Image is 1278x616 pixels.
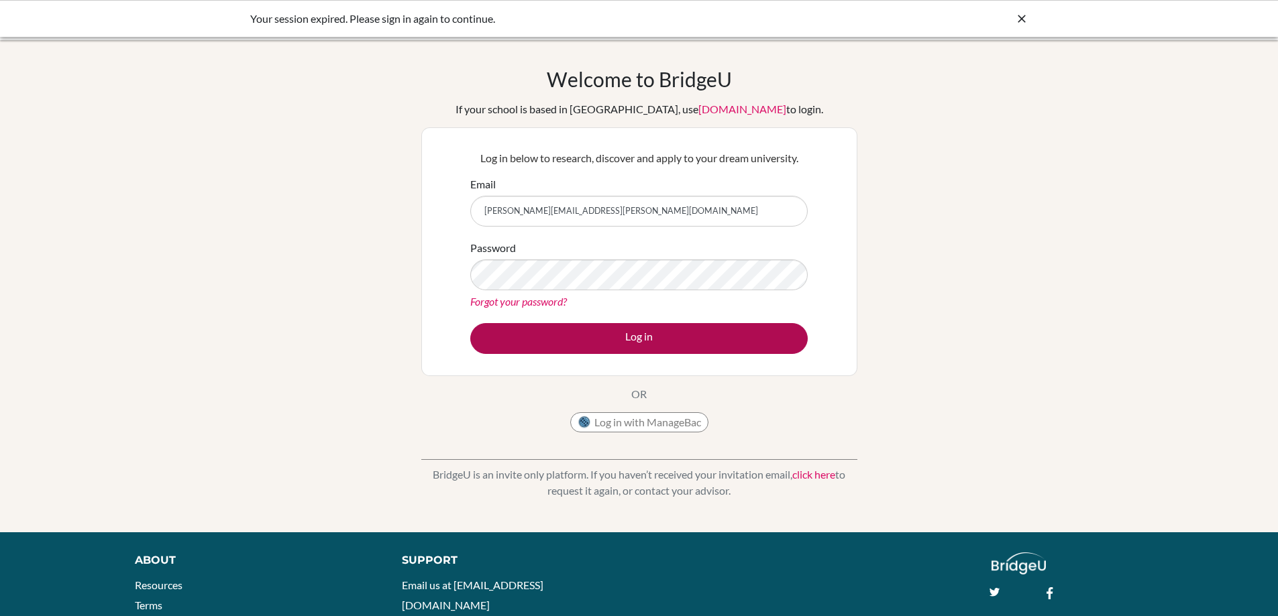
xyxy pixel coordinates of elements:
a: click here [792,468,835,481]
a: Terms [135,599,162,611]
p: BridgeU is an invite only platform. If you haven’t received your invitation email, to request it ... [421,467,857,499]
label: Password [470,240,516,256]
div: If your school is based in [GEOGRAPHIC_DATA], use to login. [456,101,823,117]
h1: Welcome to BridgeU [547,67,732,91]
div: Your session expired. Please sign in again to continue. [250,11,827,27]
img: logo_white@2x-f4f0deed5e89b7ecb1c2cc34c3e3d731f90f0f143d5ea2071677605dd97b5244.png [992,552,1046,574]
a: [DOMAIN_NAME] [698,103,786,115]
div: Support [402,552,623,568]
a: Resources [135,578,182,591]
div: About [135,552,372,568]
button: Log in with ManageBac [570,412,708,432]
label: Email [470,176,496,192]
p: OR [631,386,647,402]
p: Log in below to research, discover and apply to your dream university. [470,150,808,166]
a: Email us at [EMAIL_ADDRESS][DOMAIN_NAME] [402,578,543,611]
button: Log in [470,323,808,354]
a: Forgot your password? [470,295,567,308]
